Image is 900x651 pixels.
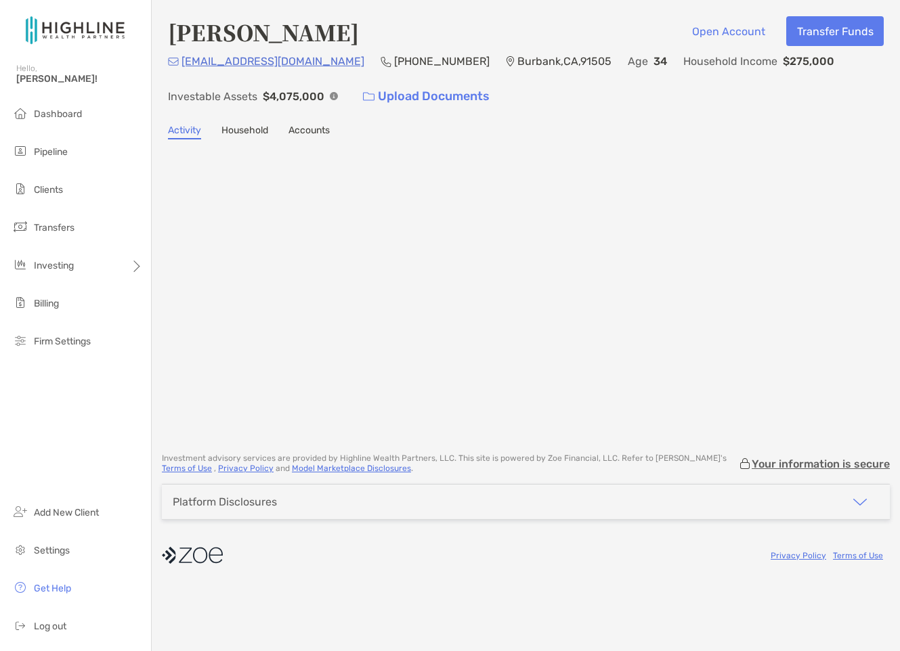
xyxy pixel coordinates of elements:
img: transfers icon [12,219,28,235]
h4: [PERSON_NAME] [168,16,359,47]
button: Transfer Funds [786,16,884,46]
img: add_new_client icon [12,503,28,520]
span: Settings [34,545,70,556]
img: settings icon [12,541,28,558]
a: Household [221,125,268,139]
img: Phone Icon [381,56,391,67]
div: Platform Disclosures [173,495,277,508]
p: [EMAIL_ADDRESS][DOMAIN_NAME] [181,53,364,70]
p: Household Income [683,53,777,70]
img: company logo [162,540,223,570]
span: Clients [34,184,63,196]
a: Privacy Policy [218,464,274,473]
p: [PHONE_NUMBER] [394,53,490,70]
img: investing icon [12,256,28,273]
a: Privacy Policy [771,551,826,560]
span: [PERSON_NAME]! [16,73,143,85]
img: Zoe Logo [16,5,135,54]
img: icon arrow [852,494,868,510]
p: Investment advisory services are provided by Highline Wealth Partners, LLC . This site is powered... [162,453,738,474]
a: Upload Documents [354,82,498,111]
p: $275,000 [783,53,834,70]
img: Email Icon [168,58,179,66]
span: Firm Settings [34,336,91,347]
span: Billing [34,298,59,309]
img: get-help icon [12,579,28,596]
img: billing icon [12,294,28,311]
span: Get Help [34,583,71,594]
p: Your information is secure [752,457,890,470]
a: Accounts [288,125,330,139]
img: Info Icon [330,92,338,100]
a: Activity [168,125,201,139]
span: Log out [34,621,66,632]
img: clients icon [12,181,28,197]
img: Location Icon [506,56,515,67]
p: Investable Assets [168,88,257,105]
span: Dashboard [34,108,82,120]
p: $4,075,000 [263,88,324,105]
span: Transfers [34,222,74,233]
p: 34 [653,53,667,70]
p: Age [628,53,648,70]
a: Terms of Use [833,551,883,560]
img: button icon [363,92,374,102]
button: Open Account [681,16,775,46]
span: Add New Client [34,507,99,518]
img: logout icon [12,617,28,633]
img: dashboard icon [12,105,28,121]
a: Terms of Use [162,464,212,473]
a: Model Marketplace Disclosures [292,464,411,473]
p: Burbank , CA , 91505 [517,53,612,70]
img: pipeline icon [12,143,28,159]
span: Investing [34,260,74,271]
span: Pipeline [34,146,68,158]
img: firm-settings icon [12,332,28,349]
